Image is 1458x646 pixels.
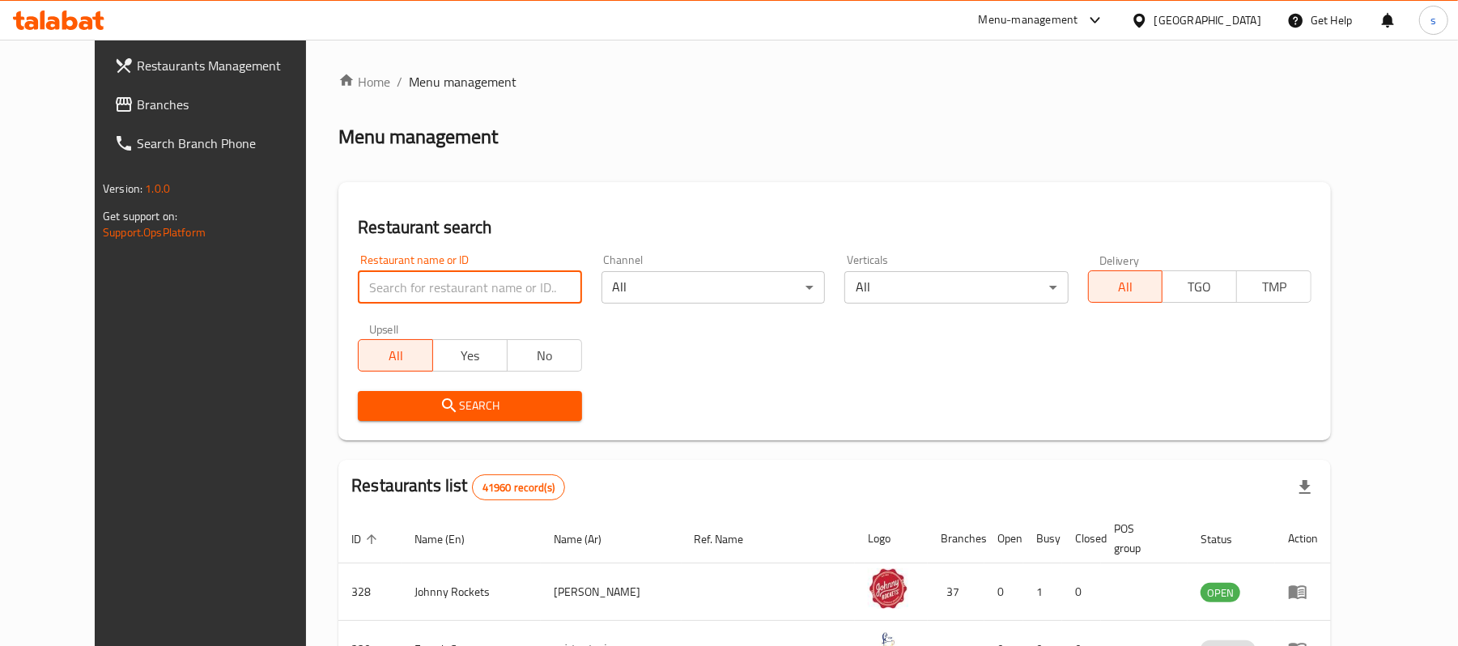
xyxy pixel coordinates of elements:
[351,529,382,549] span: ID
[601,271,825,304] div: All
[1430,11,1436,29] span: s
[338,72,1331,91] nav: breadcrumb
[695,529,765,549] span: Ref. Name
[1169,275,1231,299] span: TGO
[1114,519,1168,558] span: POS group
[101,46,338,85] a: Restaurants Management
[1062,514,1101,563] th: Closed
[137,134,325,153] span: Search Branch Phone
[1201,584,1240,602] span: OPEN
[358,339,433,372] button: All
[101,124,338,163] a: Search Branch Phone
[432,339,508,372] button: Yes
[1236,270,1311,303] button: TMP
[137,56,325,75] span: Restaurants Management
[928,563,984,621] td: 37
[554,529,623,549] span: Name (Ar)
[514,344,576,368] span: No
[103,222,206,243] a: Support.OpsPlatform
[1162,270,1237,303] button: TGO
[101,85,338,124] a: Branches
[1023,563,1062,621] td: 1
[1243,275,1305,299] span: TMP
[507,339,582,372] button: No
[402,563,541,621] td: Johnny Rockets
[1099,254,1140,266] label: Delivery
[844,271,1068,304] div: All
[358,215,1311,240] h2: Restaurant search
[397,72,402,91] li: /
[928,514,984,563] th: Branches
[472,474,565,500] div: Total records count
[1275,514,1331,563] th: Action
[1062,563,1101,621] td: 0
[338,563,402,621] td: 328
[365,344,427,368] span: All
[1288,582,1318,601] div: Menu
[358,271,581,304] input: Search for restaurant name or ID..
[103,178,142,199] span: Version:
[351,474,565,500] h2: Restaurants list
[371,396,568,416] span: Search
[1023,514,1062,563] th: Busy
[1286,468,1324,507] div: Export file
[1088,270,1163,303] button: All
[984,514,1023,563] th: Open
[338,124,498,150] h2: Menu management
[1201,529,1253,549] span: Status
[358,391,581,421] button: Search
[1201,583,1240,602] div: OPEN
[414,529,486,549] span: Name (En)
[1154,11,1261,29] div: [GEOGRAPHIC_DATA]
[473,480,564,495] span: 41960 record(s)
[541,563,682,621] td: [PERSON_NAME]
[338,72,390,91] a: Home
[855,514,928,563] th: Logo
[979,11,1078,30] div: Menu-management
[409,72,516,91] span: Menu management
[137,95,325,114] span: Branches
[1095,275,1157,299] span: All
[868,568,908,609] img: Johnny Rockets
[440,344,501,368] span: Yes
[369,323,399,334] label: Upsell
[984,563,1023,621] td: 0
[103,206,177,227] span: Get support on:
[145,178,170,199] span: 1.0.0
